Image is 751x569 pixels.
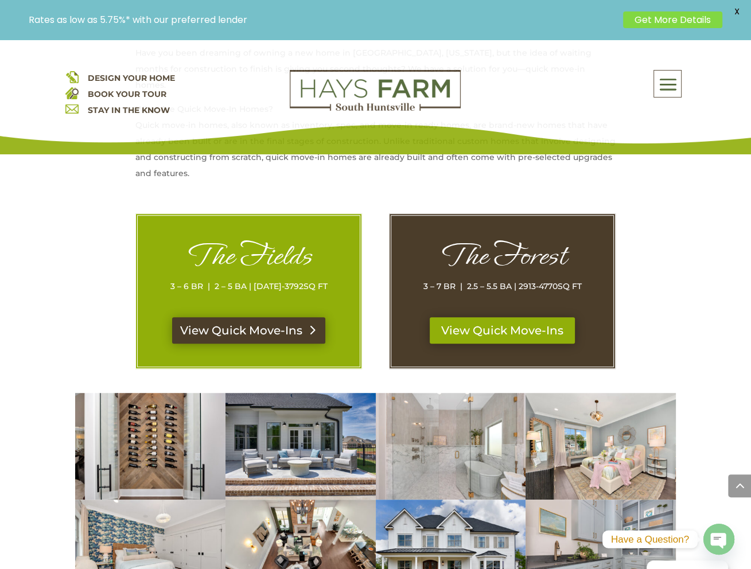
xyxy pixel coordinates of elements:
img: 2106-Forest-Gate-61-400x284.jpg [376,393,526,500]
a: hays farm homes huntsville development [290,103,461,114]
span: 3 – 6 BR | 2 – 5 BA | [DATE]-3792 [170,281,303,291]
span: X [728,3,745,20]
p: 3 – 7 BR | 2.5 – 5.5 BA | 2913-4770 [414,278,591,294]
img: 2106-Forest-Gate-82-400x284.jpg [526,393,676,500]
a: View Quick Move-Ins [430,317,575,344]
img: 2106-Forest-Gate-8-400x284.jpg [225,393,376,500]
img: design your home [65,70,79,83]
img: 2106-Forest-Gate-27-400x284.jpg [75,393,225,500]
img: book your home tour [65,86,79,99]
span: SQ FT [303,281,328,291]
h1: The Fields [161,239,337,278]
a: BOOK YOUR TOUR [87,89,166,99]
p: Rates as low as 5.75%* with our preferred lender [29,14,617,25]
a: View Quick Move-Ins [172,317,325,344]
a: Get More Details [623,11,722,28]
a: STAY IN THE KNOW [87,105,169,115]
span: SQ FT [557,281,581,291]
h1: The Forest [414,239,591,278]
a: DESIGN YOUR HOME [87,73,174,83]
img: Logo [290,70,461,111]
